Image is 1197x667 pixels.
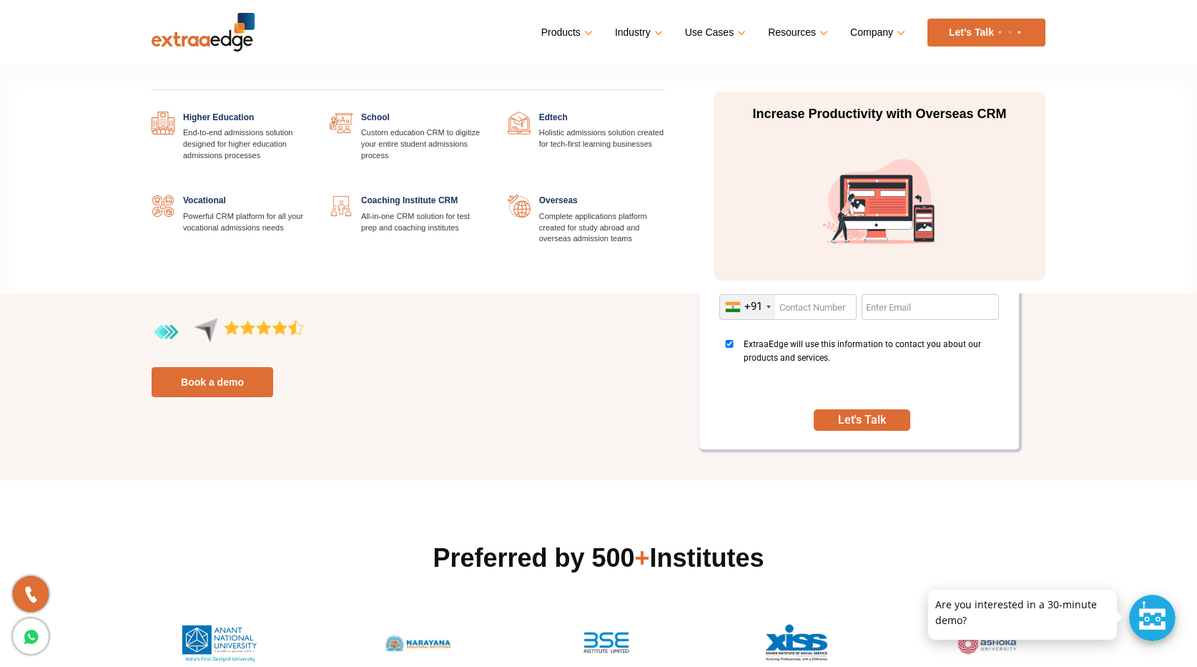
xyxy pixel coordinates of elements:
a: Let’s Talk [927,19,1045,47]
input: ExtraaEdge will use this information to contact you about our products and services. [719,340,739,348]
h2: Preferred by 500 Institutes [152,541,1045,575]
p: Increase Productivity with Overseas CRM [745,106,1014,123]
a: Resources [768,22,825,43]
div: India (भारत): +91 [720,295,775,319]
a: Use Cases [685,22,743,43]
a: Company [850,22,902,43]
a: Industry [615,22,660,43]
a: Book a demo [152,367,273,397]
button: SUBMIT [814,409,910,431]
input: Enter Contact Number [719,294,857,320]
div: Chat [1129,595,1176,641]
div: +91 [744,300,762,313]
span: ExtraaEdge will use this information to contact you about our products and services. [744,338,995,391]
span: + [635,543,650,573]
a: Products [541,22,590,43]
img: aggregate-rating-by-users [152,318,304,347]
input: Enter Email [862,294,999,320]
